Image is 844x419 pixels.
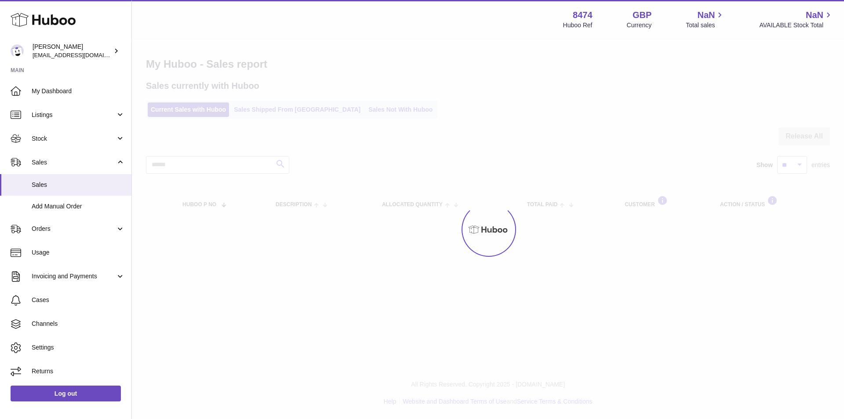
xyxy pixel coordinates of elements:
[573,9,593,21] strong: 8474
[32,367,125,375] span: Returns
[697,9,715,21] span: NaN
[32,158,116,167] span: Sales
[32,248,125,257] span: Usage
[32,272,116,281] span: Invoicing and Payments
[11,44,24,58] img: orders@neshealth.com
[32,135,116,143] span: Stock
[33,43,112,59] div: [PERSON_NAME]
[32,181,125,189] span: Sales
[32,343,125,352] span: Settings
[759,21,833,29] span: AVAILABLE Stock Total
[686,9,725,29] a: NaN Total sales
[759,9,833,29] a: NaN AVAILABLE Stock Total
[806,9,823,21] span: NaN
[32,296,125,304] span: Cases
[33,51,129,58] span: [EMAIL_ADDRESS][DOMAIN_NAME]
[686,21,725,29] span: Total sales
[32,87,125,95] span: My Dashboard
[32,320,125,328] span: Channels
[11,386,121,401] a: Log out
[563,21,593,29] div: Huboo Ref
[633,9,651,21] strong: GBP
[627,21,652,29] div: Currency
[32,202,125,211] span: Add Manual Order
[32,225,116,233] span: Orders
[32,111,116,119] span: Listings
